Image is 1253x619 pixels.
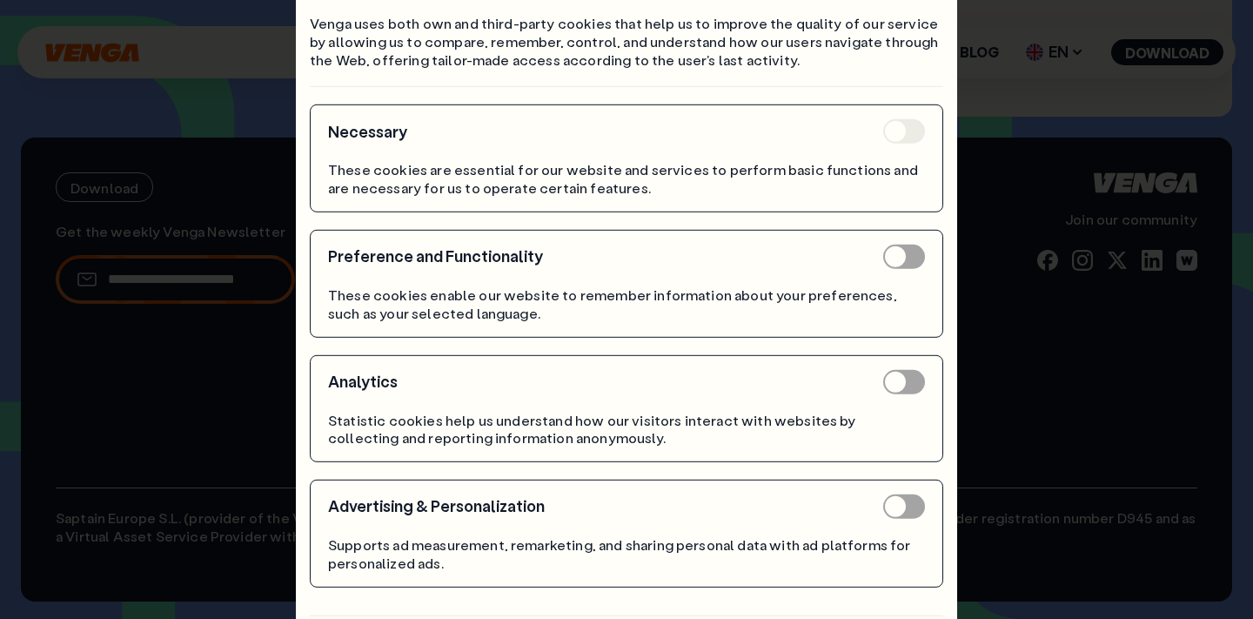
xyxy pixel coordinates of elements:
p: Statistic cookies help us understand how our visitors interact with websites by collecting and re... [328,411,925,447]
p: These cookies enable our website to remember information about your preferences, such as your sel... [328,286,925,323]
h4: Preference and Functionality [328,247,543,266]
p: These cookies are essential for our website and services to perform basic functions and are neces... [328,161,925,198]
p: Venga uses both own and third-party cookies that help us to improve the quality of our service by... [310,15,943,69]
h4: Necessary [328,123,407,142]
p: Supports ad measurement, remarketing, and sharing personal data with ad platforms for personalize... [328,536,925,573]
h4: Analytics [328,373,398,392]
h4: Advertising & Personalization [328,497,545,516]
